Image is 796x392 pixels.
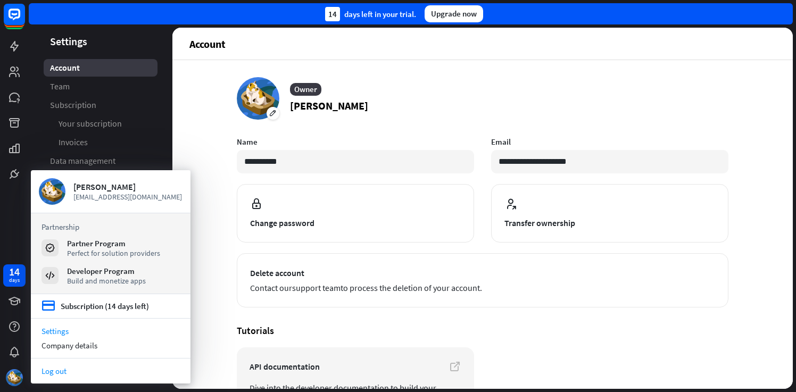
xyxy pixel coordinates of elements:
p: [PERSON_NAME] [290,98,368,114]
button: Change password [237,184,474,243]
span: [EMAIL_ADDRESS][DOMAIN_NAME] [73,192,183,202]
div: Owner [290,83,321,96]
div: Developer Program [67,266,146,276]
div: [PERSON_NAME] [73,181,183,192]
a: Log out [31,364,190,378]
div: 14 [325,7,340,21]
a: Settings [31,324,190,338]
div: Upgrade now [425,5,483,22]
div: 14 [9,267,20,277]
a: Partner Program Perfect for solution providers [42,238,180,257]
a: Invoices [44,134,157,151]
a: support team [292,282,341,293]
span: Change password [250,216,461,229]
button: Open LiveChat chat widget [9,4,40,36]
h4: Tutorials [237,324,728,337]
a: Team [44,78,157,95]
span: Team [50,81,70,92]
span: Invoices [59,137,88,148]
span: Delete account [250,266,715,279]
span: API documentation [250,360,461,373]
a: Developer Program Build and monetize apps [42,266,180,285]
div: Perfect for solution providers [67,248,160,258]
div: Subscription (14 days left) [61,301,149,311]
header: Settings [29,34,172,48]
div: Partner Program [67,238,160,248]
a: [PERSON_NAME] [EMAIL_ADDRESS][DOMAIN_NAME] [39,178,183,205]
button: Delete account Contact oursupport teamto process the deletion of your account. [237,253,728,307]
span: Transfer ownership [504,216,715,229]
span: Your subscription [59,118,122,129]
a: 14 days [3,264,26,287]
div: Build and monetize apps [67,276,146,286]
div: Company details [31,338,190,353]
span: Account [50,62,80,73]
a: credit_card Subscription (14 days left) [42,299,149,313]
i: credit_card [42,299,55,313]
div: days left in your trial. [325,7,416,21]
header: Account [172,28,793,60]
span: Contact our to process the deletion of your account. [250,281,715,294]
label: Email [491,137,728,147]
a: Your subscription [44,115,157,132]
span: Data management [50,155,115,166]
span: Subscription [50,99,96,111]
h3: Partnership [42,222,180,232]
button: Transfer ownership [491,184,728,243]
label: Name [237,137,474,147]
a: Data management [44,152,157,170]
a: Subscription [44,96,157,114]
div: days [9,277,20,284]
